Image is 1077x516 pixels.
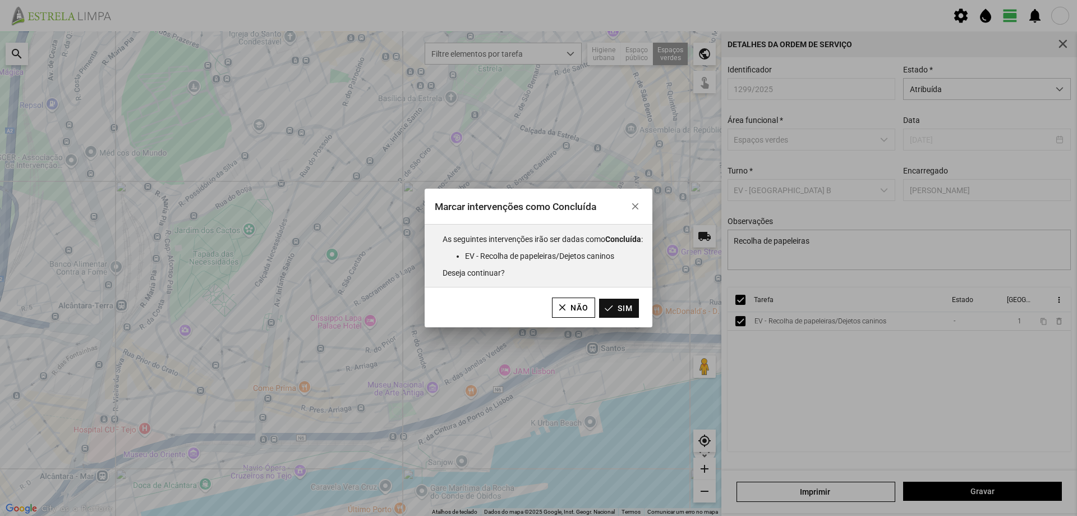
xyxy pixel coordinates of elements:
[552,298,595,318] button: Não
[443,235,643,277] span: As seguintes intervenções irão ser dadas como : Deseja continuar?
[599,299,639,318] button: Sim
[570,303,588,312] span: Não
[465,252,643,261] li: EV - Recolha de papeleiras/Dejetos caninos
[435,201,596,212] span: Marcar intervenções como Concluída
[605,235,641,244] b: Concluída
[618,304,633,313] span: Sim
